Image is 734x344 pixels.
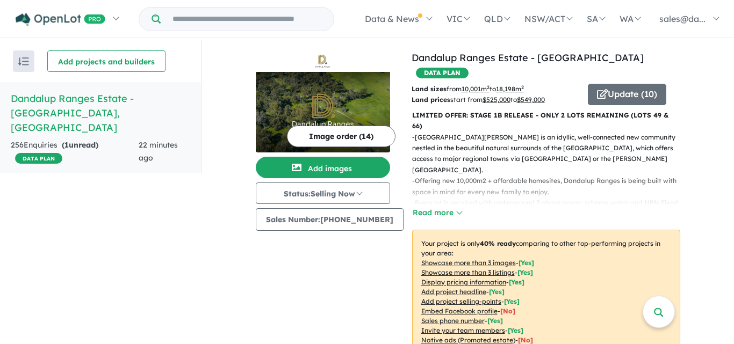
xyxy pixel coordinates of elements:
[256,50,390,152] a: Dandalup Ranges Estate - North Dandalup LogoDandalup Ranges Estate - North Dandalup
[504,297,520,305] span: [ Yes ]
[15,153,62,164] span: DATA PLAN
[421,307,498,315] u: Embed Facebook profile
[509,278,524,286] span: [ Yes ]
[287,126,395,147] button: Image order (14)
[256,157,390,178] button: Add images
[489,288,505,296] span: [ Yes ]
[412,132,689,176] p: - [GEOGRAPHIC_DATA][PERSON_NAME] is an idyllic, well-connected new community nestled in the beaut...
[412,207,463,219] button: Read more
[480,239,516,247] b: 40 % ready
[500,307,515,315] span: [ No ]
[517,268,533,276] span: [ Yes ]
[659,13,706,24] span: sales@da...
[421,288,486,296] u: Add project headline
[412,85,447,93] b: Land sizes
[11,91,190,135] h5: Dandalup Ranges Estate - [GEOGRAPHIC_DATA] , [GEOGRAPHIC_DATA]
[421,317,485,325] u: Sales phone number
[18,57,29,65] img: sort.svg
[163,8,332,31] input: Try estate name, suburb, builder or developer
[412,110,680,132] p: LIMITED OFFER: STAGE 1B RELEASE - ONLY 2 LOTS REMAINING (LOTS 49 & 66)
[421,336,515,344] u: Native ads (Promoted estate)
[256,208,404,231] button: Sales Number:[PHONE_NUMBER]
[412,52,644,64] a: Dandalup Ranges Estate - [GEOGRAPHIC_DATA]
[416,68,469,78] span: DATA PLAN
[518,336,533,344] span: [No]
[421,259,516,267] u: Showcase more than 3 images
[62,140,98,150] strong: ( unread)
[508,326,523,334] span: [ Yes ]
[139,140,178,163] span: 22 minutes ago
[412,96,450,104] b: Land prices
[16,13,105,26] img: Openlot PRO Logo White
[47,50,165,72] button: Add projects and builders
[510,96,545,104] span: to
[588,84,666,105] button: Update (10)
[483,96,510,104] u: $ 525,000
[490,85,524,93] span: to
[521,84,524,90] sup: 2
[496,85,524,93] u: 18,198 m
[412,94,580,105] p: start from
[11,139,139,165] div: 256 Enquir ies
[260,55,386,68] img: Dandalup Ranges Estate - North Dandalup Logo
[421,268,515,276] u: Showcase more than 3 listings
[462,85,490,93] u: 10,001 m
[412,197,689,219] p: - Every lot is serviced with underground 3 phase power, scheme water and NBN Fixed Wireless Inter...
[256,72,390,152] img: Dandalup Ranges Estate - North Dandalup
[64,140,69,150] span: 1
[412,175,689,197] p: - Offering new 10,000m2 + affordable homesites, Dandalup Ranges is being built with space in mind...
[421,326,505,334] u: Invite your team members
[517,96,545,104] u: $ 549,000
[421,278,506,286] u: Display pricing information
[421,297,501,305] u: Add project selling-points
[487,84,490,90] sup: 2
[487,317,503,325] span: [ Yes ]
[412,84,580,94] p: from
[519,259,534,267] span: [ Yes ]
[256,182,390,204] button: Status:Selling Now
